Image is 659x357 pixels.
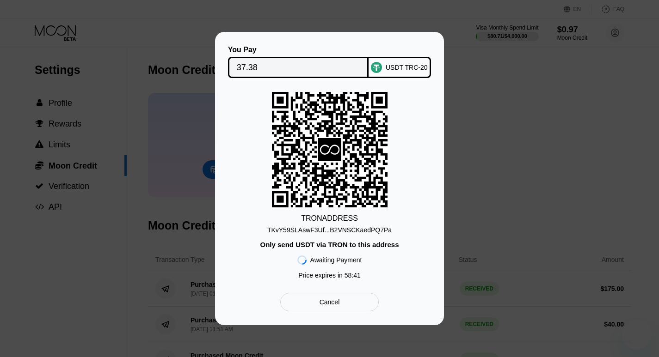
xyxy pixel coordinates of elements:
div: Cancel [320,298,340,306]
div: Only send USDT via TRON to this address [260,241,399,248]
span: 58 : 41 [345,272,361,279]
div: Price expires in [298,272,361,279]
div: TKvY59SLAswF3Uf...B2VNSCKaedPQ7Pa [267,226,392,234]
div: USDT TRC-20 [386,64,428,71]
div: You Pay [228,46,369,54]
div: TKvY59SLAswF3Uf...B2VNSCKaedPQ7Pa [267,223,392,234]
div: Cancel [280,293,379,311]
div: Awaiting Payment [310,256,362,264]
div: You PayUSDT TRC-20 [229,46,430,78]
iframe: Button to launch messaging window [622,320,652,350]
div: TRON ADDRESS [301,214,358,223]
